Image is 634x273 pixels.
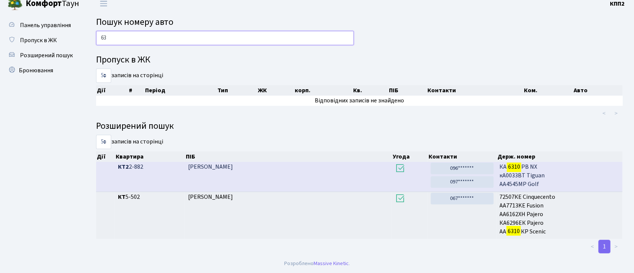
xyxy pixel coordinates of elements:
mark: 6310 [507,226,521,236]
th: Авто [573,85,623,96]
span: КА РВ NX кА0033ВТ Tiguan АА4545МР Golf [500,163,620,189]
select: записів на сторінці [96,135,111,149]
th: # [128,85,145,96]
th: Контакти [427,85,524,96]
th: Дії [96,151,115,162]
select: записів на сторінці [96,69,111,83]
a: Massive Kinetic [314,259,349,267]
th: Тип [217,85,257,96]
a: Бронювання [4,63,79,78]
span: Розширений пошук [20,51,73,59]
a: Розширений пошук [4,48,79,63]
label: записів на сторінці [96,69,163,83]
b: КТ2 [118,163,129,171]
h4: Розширений пошук [96,121,623,132]
th: Держ. номер [497,151,623,162]
th: ПІБ [388,85,427,96]
th: Кв. [352,85,388,96]
th: Ком. [523,85,573,96]
th: ПІБ [185,151,392,162]
th: Контакти [428,151,497,162]
th: Квартира [115,151,185,162]
span: [PERSON_NAME] [188,163,233,171]
span: Пропуск в ЖК [20,36,57,44]
h4: Пропуск в ЖК [96,55,623,66]
label: записів на сторінці [96,135,163,149]
th: Угода [392,151,428,162]
b: КТ [118,193,126,201]
div: Розроблено . [284,259,350,268]
span: 5-502 [118,193,182,201]
th: Дії [96,85,128,96]
mark: 6310 [507,162,521,172]
th: корп. [294,85,352,96]
span: Панель управління [20,21,71,29]
a: 1 [599,240,611,253]
td: Відповідних записів не знайдено [96,96,623,106]
input: Пошук [96,31,354,45]
span: Пошук номеру авто [96,15,173,29]
th: ЖК [257,85,294,96]
span: 72507КЕ Cinquecento AA7713KE Fusion АА6162ХН Pajero КА6296ЕК Pajero АА КР Scenic [500,193,620,236]
span: 2-882 [118,163,182,171]
span: [PERSON_NAME] [188,193,233,201]
a: Пропуск в ЖК [4,33,79,48]
th: Період [144,85,216,96]
span: Бронювання [19,66,53,75]
a: Панель управління [4,18,79,33]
